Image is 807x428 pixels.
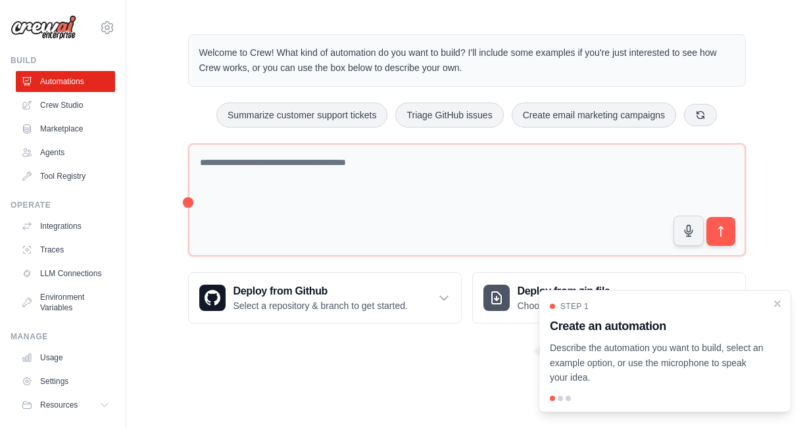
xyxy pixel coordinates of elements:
[11,15,76,40] img: Logo
[233,299,408,312] p: Select a repository & branch to get started.
[233,283,408,299] h3: Deploy from Github
[199,45,735,76] p: Welcome to Crew! What kind of automation do you want to build? I'll include some examples if you'...
[16,216,115,237] a: Integrations
[16,287,115,318] a: Environment Variables
[772,298,783,309] button: Close walkthrough
[560,301,589,312] span: Step 1
[550,317,764,335] h3: Create an automation
[216,103,387,128] button: Summarize customer support tickets
[16,118,115,139] a: Marketplace
[11,200,115,210] div: Operate
[11,331,115,342] div: Manage
[16,347,115,368] a: Usage
[16,95,115,116] a: Crew Studio
[16,371,115,392] a: Settings
[16,239,115,260] a: Traces
[518,299,629,312] p: Choose a zip file to upload.
[518,283,629,299] h3: Deploy from zip file
[16,263,115,284] a: LLM Connections
[395,103,503,128] button: Triage GitHub issues
[16,71,115,92] a: Automations
[16,166,115,187] a: Tool Registry
[11,55,115,66] div: Build
[16,142,115,163] a: Agents
[550,341,764,385] p: Describe the automation you want to build, select an example option, or use the microphone to spe...
[40,400,78,410] span: Resources
[16,394,115,416] button: Resources
[512,103,676,128] button: Create email marketing campaigns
